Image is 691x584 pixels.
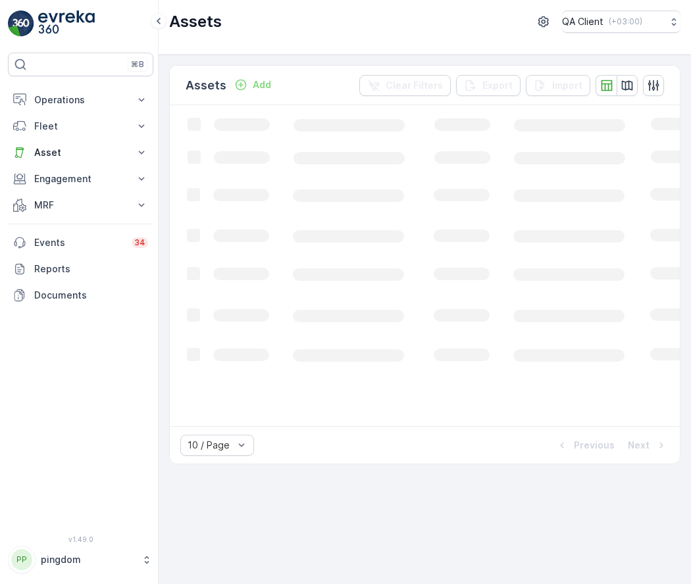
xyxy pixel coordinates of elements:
[38,11,95,37] img: logo_light-DOdMpM7g.png
[8,546,153,573] button: PPpingdom
[8,256,153,282] a: Reports
[229,77,276,93] button: Add
[34,93,127,107] p: Operations
[8,87,153,113] button: Operations
[8,230,153,256] a: Events34
[574,439,615,452] p: Previous
[386,79,443,92] p: Clear Filters
[134,237,145,248] p: 34
[8,192,153,218] button: MRF
[456,75,521,96] button: Export
[628,439,650,452] p: Next
[552,79,582,92] p: Import
[8,11,34,37] img: logo
[627,437,669,453] button: Next
[8,113,153,139] button: Fleet
[554,437,616,453] button: Previous
[8,139,153,166] button: Asset
[41,553,135,566] p: pingdom
[34,120,127,133] p: Fleet
[526,75,590,96] button: Import
[8,282,153,308] a: Documents
[34,146,127,159] p: Asset
[34,172,127,185] p: Engagement
[359,75,451,96] button: Clear Filters
[562,11,680,33] button: QA Client(+03:00)
[34,262,148,276] p: Reports
[34,199,127,212] p: MRF
[8,166,153,192] button: Engagement
[186,76,226,95] p: Assets
[8,535,153,543] span: v 1.49.0
[609,16,642,27] p: ( +03:00 )
[482,79,513,92] p: Export
[253,78,271,91] p: Add
[131,59,144,70] p: ⌘B
[34,236,124,249] p: Events
[169,11,222,32] p: Assets
[11,549,32,570] div: PP
[34,289,148,302] p: Documents
[562,15,603,28] p: QA Client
